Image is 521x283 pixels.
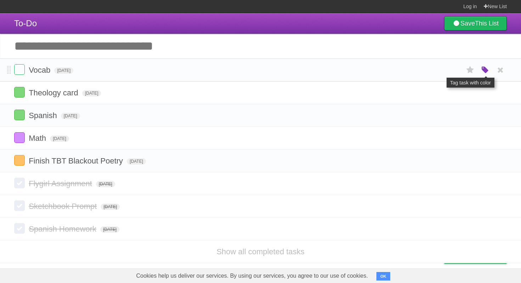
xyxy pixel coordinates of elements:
[29,224,98,233] span: Spanish Homework
[14,18,37,28] span: To-Do
[50,135,69,142] span: [DATE]
[29,134,48,143] span: Math
[29,156,125,165] span: Finish TBT Blackout Poetry
[217,247,304,256] a: Show all completed tasks
[14,64,25,75] label: Done
[14,155,25,166] label: Done
[14,87,25,98] label: Done
[464,64,477,76] label: Star task
[475,20,499,27] b: This List
[29,111,59,120] span: Spanish
[14,200,25,211] label: Done
[96,181,115,187] span: [DATE]
[29,88,80,97] span: Theology card
[14,223,25,234] label: Done
[127,158,146,165] span: [DATE]
[29,66,52,74] span: Vocab
[61,113,80,119] span: [DATE]
[14,178,25,188] label: Done
[29,202,99,211] span: Sketchbook Prompt
[459,251,503,263] span: Buy me a coffee
[101,204,120,210] span: [DATE]
[376,272,390,281] button: OK
[14,132,25,143] label: Done
[54,67,73,74] span: [DATE]
[444,16,507,30] a: SaveThis List
[82,90,101,96] span: [DATE]
[29,179,94,188] span: Flygirl Assignment
[129,269,375,283] span: Cookies help us deliver our services. By using our services, you agree to our use of cookies.
[100,226,119,233] span: [DATE]
[14,110,25,120] label: Done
